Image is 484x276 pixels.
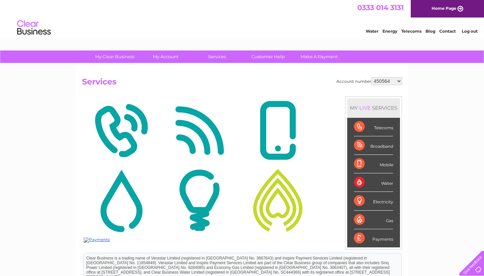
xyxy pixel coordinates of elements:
[439,29,456,34] a: Contact
[354,211,393,229] div: Gas
[401,29,421,34] a: Telecoms
[347,98,400,117] div: MY SERVICES
[291,50,347,63] a: Make A Payment
[426,29,435,34] a: Blog
[189,50,245,63] a: Services
[84,237,110,243] img: Payments
[357,3,404,12] a: 0333 014 3131
[354,118,393,136] div: Telecoms
[354,155,393,173] div: Mobile
[84,98,159,163] img: Telecoms
[84,168,159,233] img: Water
[87,50,143,63] a: My Clear Business
[354,192,393,210] div: Electricity
[382,29,397,34] a: Energy
[358,105,372,111] div: LIVE
[138,50,194,63] a: My Account
[2,4,319,33] div: Clear Business is a trading name of Verastar Limited (registered in [GEOGRAPHIC_DATA] No. 3667643...
[17,18,51,38] img: logo.png
[162,168,237,233] img: Electricity
[366,29,378,34] a: Water
[462,29,478,34] a: Log out
[240,168,315,233] img: Gas
[354,136,393,155] div: Broadband
[162,98,237,163] img: Broadband
[82,77,402,90] h2: Services
[240,98,315,163] img: Mobile
[354,173,393,192] div: Water
[240,50,296,63] a: Customer Help
[354,229,393,247] div: Payments
[336,77,402,85] div: Account number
